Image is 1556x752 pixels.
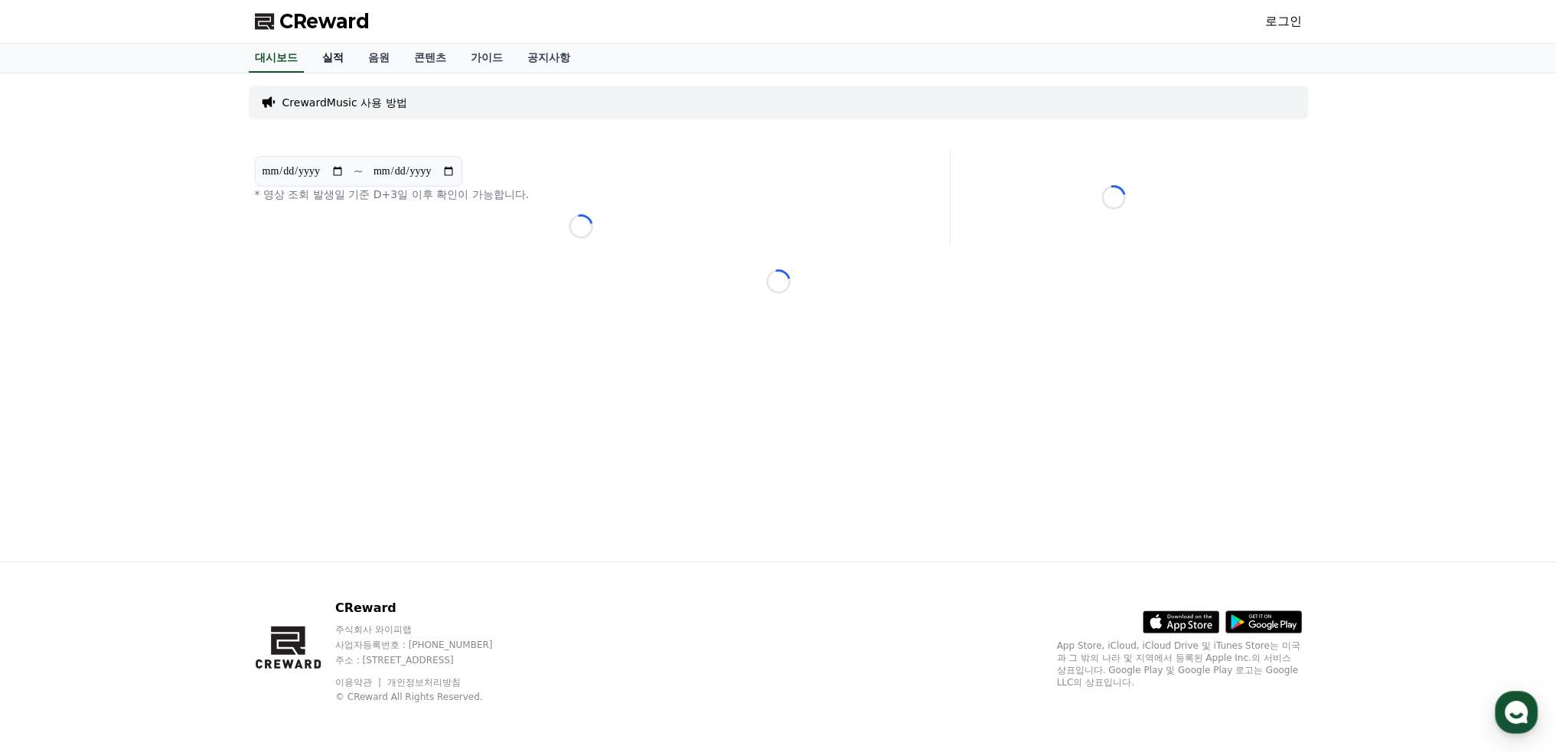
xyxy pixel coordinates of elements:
[282,95,407,110] a: CrewardMusic 사용 방법
[515,44,582,73] a: 공지사항
[1057,640,1302,689] p: App Store, iCloud, iCloud Drive 및 iTunes Store는 미국과 그 밖의 나라 및 지역에서 등록된 Apple Inc.의 서비스 상표입니다. Goo...
[249,44,304,73] a: 대시보드
[335,599,522,617] p: CReward
[197,485,294,523] a: 설정
[255,9,370,34] a: CReward
[255,187,907,202] p: * 영상 조회 발생일 기준 D+3일 이후 확인이 가능합니다.
[335,639,522,651] p: 사업자등록번호 : [PHONE_NUMBER]
[48,508,57,520] span: 홈
[5,485,101,523] a: 홈
[387,677,461,688] a: 개인정보처리방침
[335,691,522,703] p: © CReward All Rights Reserved.
[140,509,158,521] span: 대화
[335,623,522,636] p: 주식회사 와이피랩
[335,654,522,666] p: 주소 : [STREET_ADDRESS]
[310,44,356,73] a: 실적
[402,44,458,73] a: 콘텐츠
[1265,12,1302,31] a: 로그인
[279,9,370,34] span: CReward
[101,485,197,523] a: 대화
[335,677,383,688] a: 이용약관
[236,508,255,520] span: 설정
[354,162,364,181] p: ~
[458,44,515,73] a: 가이드
[356,44,402,73] a: 음원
